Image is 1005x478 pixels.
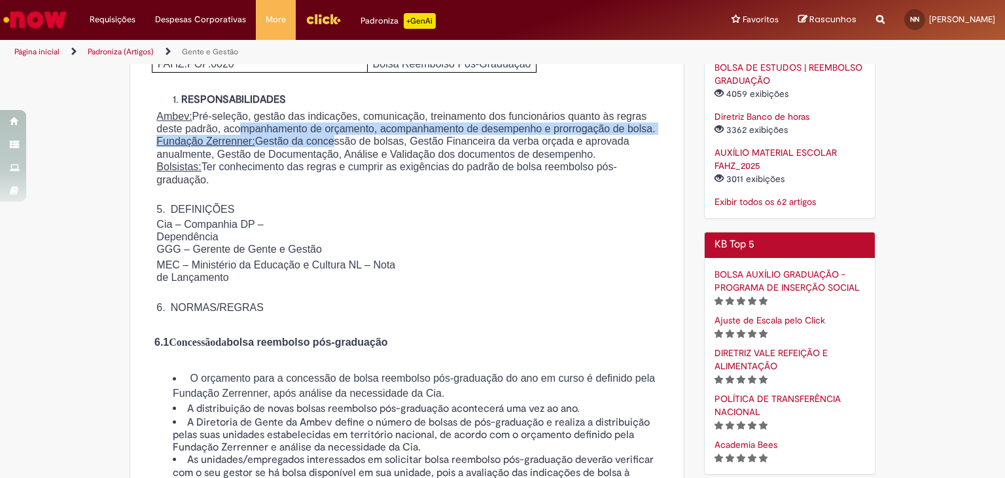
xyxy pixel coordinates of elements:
a: BOLSA DE ESTUDOS | REEMBOLSO GRADUAÇÃO [714,62,862,86]
img: click_logo_yellow_360x200.png [306,9,341,29]
i: 2 [726,297,734,306]
i: 3 [737,421,745,430]
span: More [266,13,286,26]
i: 2 [726,454,734,463]
span: A distribuição de novas bolsas reembolso pós-graduação acontecerá uma vez ao ano. [187,402,580,415]
span: Gestão da concessão de bolsas, Gestão Financeira da verba orçada e aprovada anualmente, Gestão de... [156,136,629,159]
i: 3 [737,329,745,339]
a: Gente e Gestão [182,46,238,57]
span: Bolsa Reembolso Pós-Graduação [373,58,531,69]
i: 3 [737,375,745,384]
span: 3011 exibições [714,173,787,185]
i: 4 [748,421,756,430]
a: Artigo, POLÍTICA DE TRANSFERÊNCIA NACIONAL, classificação de 5 estrelas [714,393,841,418]
u: Bolsistas: [156,161,201,172]
i: 3 [737,297,745,306]
span: 6. NORMAS/REGRAS [156,302,264,313]
i: 1 [714,375,723,384]
span: 5. DEFINIÇÕES [156,204,234,215]
a: Página inicial [14,46,60,57]
h2: KB Top 5 [714,239,866,251]
u: Fundação Zerrenner: [156,136,255,147]
i: 2 [726,329,734,339]
span: Requisições [90,13,135,26]
i: 5 [759,454,767,463]
a: Artigo, Academia Bees, classificação de 5 estrelas [714,439,777,450]
a: Diretriz Banco de horas [714,111,809,122]
i: 1 [714,454,723,463]
u: Ambev: [156,111,192,122]
div: Padroniza [361,13,436,29]
i: 5 [759,375,767,384]
span: A Diretoria de Gente da Ambev define o número de bolsas de pós-graduação e realiza a distribuição... [173,416,650,454]
i: 5 [759,421,767,430]
i: 2 [726,375,734,384]
span: Despesas Corporativas [155,13,246,26]
strong: RESPONSABILIDADES [181,93,286,106]
span: FAHZ.POP.0020 [158,58,234,69]
i: 1 [714,329,723,339]
span: [PERSON_NAME] [929,14,995,25]
span: Favoritos [743,13,779,26]
i: 5 [759,297,767,306]
i: 1 [714,297,723,306]
ul: Trilhas de página [10,40,660,64]
a: Artigo, DIRETRIZ VALE REFEIÇÃO E ALIMENTAÇÃO, classificação de 5 estrelas [714,347,828,372]
i: 1 [714,421,723,430]
span: 6.1 [154,337,215,348]
span: Pré-seleção, gestão das indicações, comunicação, treinamento dos funcionários quanto às regras de... [156,111,655,134]
a: Exibir todos os 62 artigos [714,196,816,208]
span: GGG – Gerente de Gente e Gestão [156,244,322,255]
strong: bolsa reembolso pós-graduação [154,337,388,348]
span: Ter conhecimento das regras e cumprir as exigências do padrão de bolsa reembolso pós-graduação. [156,161,616,185]
span: Rascunhos [809,13,856,26]
span: O orçamento para a concessão de bolsa reembolso pós-graduação do ano em curso é definido pela Fun... [173,373,655,399]
span: Concessão [169,337,215,348]
i: 3 [737,454,745,463]
i: 5 [759,329,767,339]
span: MEC – Ministério da Educação e Cultura NL – Nota de Lançamento [156,259,395,283]
span: 4059 exibições [714,88,791,100]
i: 4 [748,329,756,339]
a: AUXÍLIO MATERIAL ESCOLAR FAHZ_2025 [714,147,837,172]
img: ServiceNow [1,7,69,33]
span: Cia – Companhia DP – Dependência [156,219,263,242]
i: 4 [748,454,756,463]
span: NN [910,15,919,24]
a: Rascunhos [798,14,856,26]
i: 2 [726,421,734,430]
a: Artigo, Ajuste de Escala pelo Click, classificação de 5 estrelas [714,314,825,326]
i: 4 [748,297,756,306]
i: 4 [748,375,756,384]
p: +GenAi [404,13,436,29]
span: 3362 exibições [714,124,790,136]
span: da [215,337,226,348]
a: Padroniza (Artigos) [88,46,154,57]
a: Artigo, BOLSA AUXÍLIO GRADUAÇÃO - PROGRAMA DE INSERÇÃO SOCIAL, classificação de 5 estrelas [714,268,860,293]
